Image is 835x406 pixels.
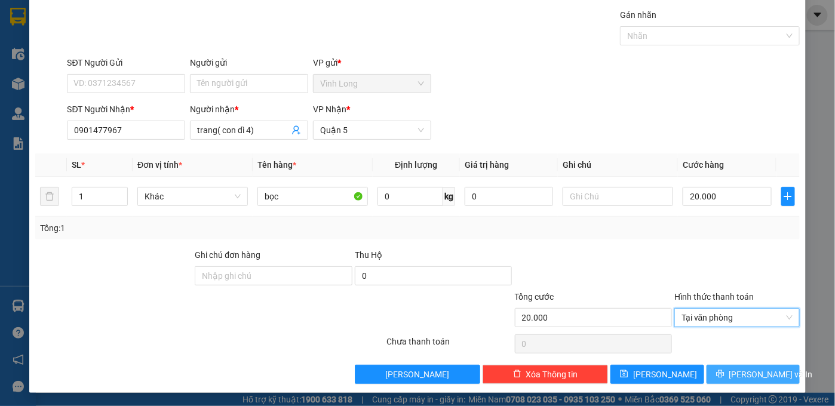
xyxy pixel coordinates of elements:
[190,103,308,116] div: Người nhận
[145,187,241,205] span: Khác
[465,187,553,206] input: 0
[67,56,185,69] div: SĐT Người Gửi
[513,370,521,379] span: delete
[355,365,480,384] button: [PERSON_NAME]
[620,10,656,20] label: Gán nhãn
[313,104,346,114] span: VP Nhận
[386,368,450,381] span: [PERSON_NAME]
[40,187,59,206] button: delete
[257,160,296,170] span: Tên hàng
[526,368,578,381] span: Xóa Thông tin
[563,187,673,206] input: Ghi Chú
[483,365,608,384] button: deleteXóa Thông tin
[291,125,301,135] span: user-add
[395,160,437,170] span: Định lượng
[782,192,795,201] span: plus
[443,187,455,206] span: kg
[683,160,724,170] span: Cước hàng
[610,365,704,384] button: save[PERSON_NAME]
[313,56,431,69] div: VP gửi
[40,222,323,235] div: Tổng: 1
[781,187,796,206] button: plus
[716,370,725,379] span: printer
[385,335,513,356] div: Chưa thanh toán
[72,160,81,170] span: SL
[515,292,554,302] span: Tổng cước
[257,187,368,206] input: VD: Bàn, Ghế
[681,309,793,327] span: Tại văn phòng
[465,160,509,170] span: Giá trị hàng
[137,160,182,170] span: Đơn vị tính
[707,365,800,384] button: printer[PERSON_NAME] và In
[729,368,813,381] span: [PERSON_NAME] và In
[620,370,628,379] span: save
[195,250,260,260] label: Ghi chú đơn hàng
[190,56,308,69] div: Người gửi
[67,103,185,116] div: SĐT Người Nhận
[674,292,754,302] label: Hình thức thanh toán
[320,75,424,93] span: Vĩnh Long
[558,153,678,177] th: Ghi chú
[633,368,697,381] span: [PERSON_NAME]
[355,250,382,260] span: Thu Hộ
[195,266,352,285] input: Ghi chú đơn hàng
[320,121,424,139] span: Quận 5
